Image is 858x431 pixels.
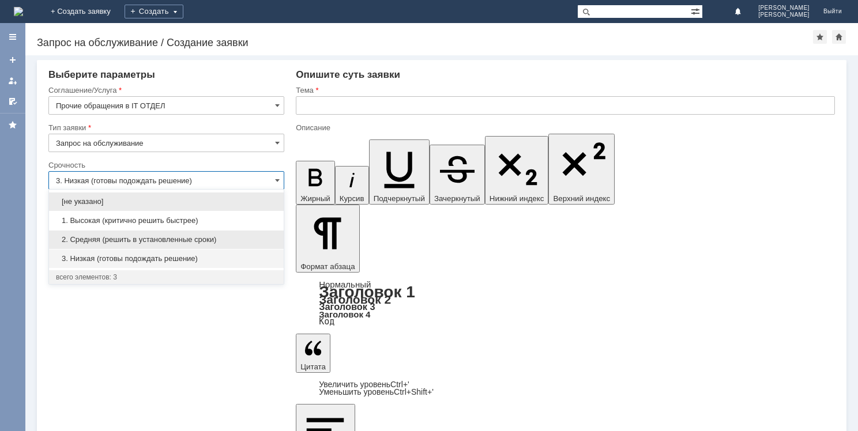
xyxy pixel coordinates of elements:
[390,380,409,389] span: Ctrl+'
[319,387,434,396] a: Decrease
[300,194,330,203] span: Жирный
[485,136,549,205] button: Нижний индекс
[56,216,277,225] span: 1. Высокая (критично решить быстрее)
[3,71,22,90] a: Мои заявки
[37,37,813,48] div: Запрос на обслуживание / Создание заявки
[14,7,23,16] img: logo
[319,316,334,327] a: Код
[434,194,480,203] span: Зачеркнутый
[48,124,282,131] div: Тип заявки
[3,92,22,111] a: Мои согласования
[394,387,434,396] span: Ctrl+Shift+'
[125,5,183,18] div: Создать
[56,254,277,263] span: 3. Низкая (готовы подождать решение)
[691,5,702,16] span: Расширенный поиск
[832,30,846,44] div: Сделать домашней страницей
[319,293,391,306] a: Заголовок 2
[758,12,810,18] span: [PERSON_NAME]
[14,7,23,16] a: Перейти на домашнюю страницу
[340,194,364,203] span: Курсив
[296,161,335,205] button: Жирный
[813,30,827,44] div: Добавить в избранное
[296,124,833,131] div: Описание
[319,309,370,319] a: Заголовок 4
[319,301,375,312] a: Заголовок 3
[296,334,330,373] button: Цитата
[300,362,326,371] span: Цитата
[374,194,425,203] span: Подчеркнутый
[56,197,277,206] span: [не указано]
[48,69,155,80] span: Выберите параметры
[56,273,277,282] div: всего элементов: 3
[300,262,355,271] span: Формат абзаца
[296,381,835,396] div: Цитата
[335,166,369,205] button: Курсив
[369,139,430,205] button: Подчеркнутый
[48,161,282,169] div: Срочность
[548,134,615,205] button: Верхний индекс
[296,86,833,94] div: Тема
[3,51,22,69] a: Создать заявку
[48,86,282,94] div: Соглашение/Услуга
[490,194,544,203] span: Нижний индекс
[296,281,835,326] div: Формат абзаца
[319,283,415,301] a: Заголовок 1
[319,380,409,389] a: Increase
[319,279,371,289] a: Нормальный
[56,235,277,244] span: 2. Средняя (решить в установленные сроки)
[430,145,485,205] button: Зачеркнутый
[553,194,610,203] span: Верхний индекс
[296,69,400,80] span: Опишите суть заявки
[758,5,810,12] span: [PERSON_NAME]
[296,205,359,273] button: Формат абзаца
